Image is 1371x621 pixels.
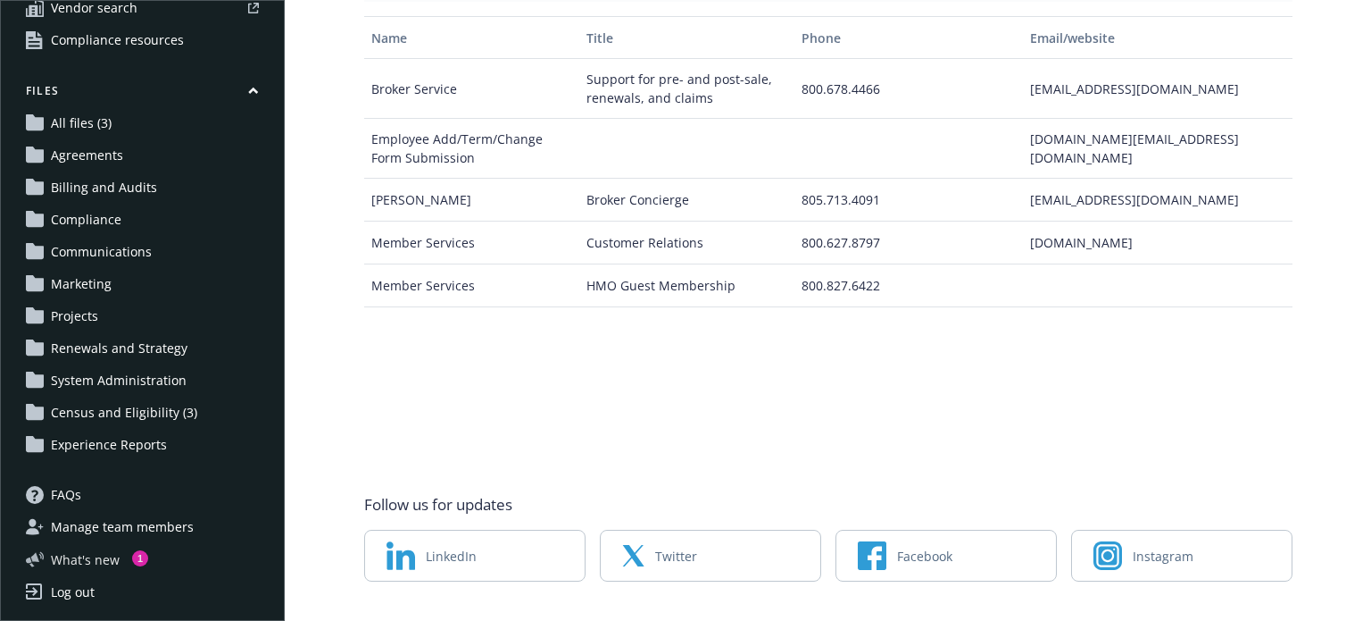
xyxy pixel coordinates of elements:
[15,26,270,55] a: Compliance resources
[364,59,579,119] div: Broker Service
[15,173,270,202] a: Billing and Audits
[1071,530,1292,582] a: Instagram
[51,431,167,459] span: Experience Reports
[51,399,197,427] span: Census and Eligibility (3)
[579,264,794,307] div: HMO Guest Membership
[579,59,794,119] div: Support for pre- and post-sale, renewals, and claims
[364,16,579,59] button: Name
[51,206,121,234] span: Compliance
[51,366,187,395] span: System Administration
[15,141,270,170] a: Agreements
[1023,119,1292,179] div: [DOMAIN_NAME][EMAIL_ADDRESS][DOMAIN_NAME]
[15,481,270,509] a: FAQs
[51,334,187,363] span: Renewals and Strategy
[15,238,270,266] a: Communications
[51,481,81,509] span: FAQs
[579,222,794,264] div: Customer Relations
[364,119,579,179] div: Employee Add/Term/Change Form Submission
[51,270,112,298] span: Marketing
[364,264,579,307] div: Member Services
[1023,179,1292,222] div: [EMAIL_ADDRESS][DOMAIN_NAME]
[364,530,586,582] a: LinkedIn
[15,399,270,427] a: Census and Eligibility (3)
[579,16,794,59] button: Title
[51,238,152,266] span: Communications
[794,222,1023,264] div: 800.627.8797
[364,494,512,516] span: Follow us for updates
[579,179,794,222] div: Broker Concierge
[586,29,787,47] div: Title
[897,547,952,566] span: Facebook
[51,513,194,541] span: Manage team members
[1023,59,1292,119] div: [EMAIL_ADDRESS][DOMAIN_NAME]
[15,334,270,363] a: Renewals and Strategy
[15,366,270,395] a: System Administration
[802,29,1016,47] div: Phone
[794,179,1023,222] div: 805.713.4091
[600,530,821,582] a: Twitter
[794,16,1023,59] button: Phone
[51,141,123,170] span: Agreements
[51,578,95,607] div: Log out
[1023,222,1292,264] div: [DOMAIN_NAME]
[15,109,270,138] a: All files (3)
[15,270,270,298] a: Marketing
[794,264,1023,307] div: 800.827.6422
[15,206,270,234] a: Compliance
[1133,547,1193,566] span: Instagram
[835,530,1057,582] a: Facebook
[655,547,697,566] span: Twitter
[51,26,184,55] span: Compliance resources
[364,179,579,222] div: [PERSON_NAME]
[51,109,112,138] span: All files (3)
[132,550,148,566] div: 1
[51,302,98,331] span: Projects
[15,302,270,331] a: Projects
[794,59,1023,119] div: 800.678.4466
[15,83,270,105] button: Files
[15,431,270,459] a: Experience Reports
[1023,16,1292,59] button: Email/website
[426,547,477,566] span: LinkedIn
[364,222,579,264] div: Member Services
[1030,29,1284,47] div: Email/website
[51,173,157,202] span: Billing and Audits
[51,550,120,569] span: What ' s new
[15,513,270,541] a: Manage team members
[371,29,572,47] div: Name
[15,550,148,569] button: What's new1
